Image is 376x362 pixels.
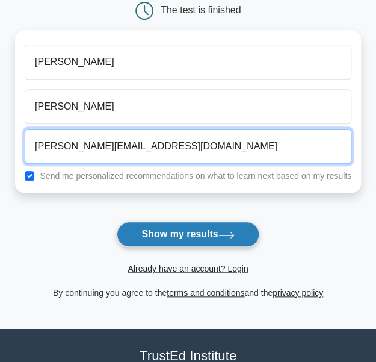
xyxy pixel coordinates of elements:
[8,286,368,300] div: By continuing you agree to the and the
[273,288,323,298] a: privacy policy
[128,264,248,273] a: Already have an account? Login
[161,5,241,16] div: The test is finished
[25,89,351,124] input: Last name
[25,129,351,164] input: Email
[167,288,244,298] a: terms and conditions
[25,45,351,80] input: First name
[117,222,259,247] button: Show my results
[40,171,351,181] label: Send me personalized recommendations on what to learn next based on my results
